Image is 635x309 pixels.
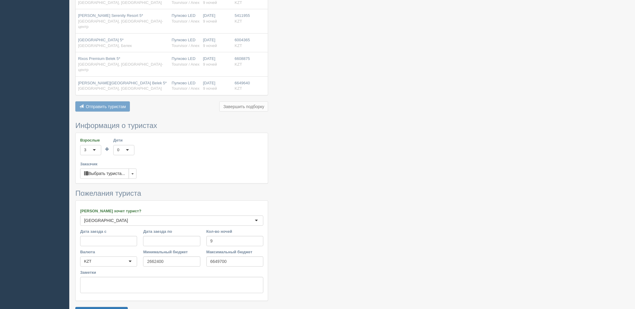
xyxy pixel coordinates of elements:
span: [PERSON_NAME][GEOGRAPHIC_DATA] Belek 5* [78,81,167,85]
label: Дети [113,138,134,143]
div: KZT [84,259,92,265]
input: 7-10 или 7,10,14 [206,236,263,246]
span: Пожелания туриста [75,189,141,198]
div: [DATE] [203,80,230,92]
span: KZT [235,19,242,23]
span: 6649640 [235,81,250,85]
span: [PERSON_NAME] Serenity Resort 5* [78,13,143,18]
div: Пулково LED [172,80,198,92]
label: Максимальный бюджет [206,249,263,255]
span: 9 ночей [203,19,217,23]
div: Пулково LED [172,37,198,48]
h3: Информация о туристах [75,122,268,130]
span: Tourvisor / Anex [172,62,200,67]
label: Дата заезда по [143,229,200,235]
span: 9 ночей [203,0,217,5]
span: [GEOGRAPHIC_DATA], [GEOGRAPHIC_DATA]-центр [78,19,163,29]
span: 9 ночей [203,43,217,48]
div: Пулково LED [172,13,198,24]
label: Кол-во ночей [206,229,263,235]
label: Заметки [80,270,263,276]
div: [GEOGRAPHIC_DATA] [84,218,128,224]
span: KZT [235,86,242,91]
label: Взрослые [80,138,101,143]
span: Tourvisor / Anex [172,43,200,48]
div: [DATE] [203,56,230,67]
label: Минимальный бюджет [143,249,200,255]
button: Выбрать туриста... [80,169,129,179]
div: 0 [117,147,119,153]
span: Rixos Premium Belek 5* [78,56,120,61]
div: [DATE] [203,13,230,24]
span: Отправить туристам [86,104,126,109]
label: Валюта [80,249,137,255]
span: 9 ночей [203,62,217,67]
div: [DATE] [203,37,230,48]
label: Дата заезда с [80,229,137,235]
span: Tourvisor / Anex [172,0,200,5]
span: 9 ночей [203,86,217,91]
span: [GEOGRAPHIC_DATA], [GEOGRAPHIC_DATA] [78,0,162,5]
span: Tourvisor / Anex [172,86,200,91]
span: [GEOGRAPHIC_DATA] 5* [78,38,124,42]
div: 3 [84,147,86,153]
span: 6004365 [235,38,250,42]
span: [GEOGRAPHIC_DATA], [GEOGRAPHIC_DATA]-центр [78,62,163,72]
span: Tourvisor / Anex [172,19,200,23]
span: KZT [235,43,242,48]
span: [GEOGRAPHIC_DATA], [GEOGRAPHIC_DATA] [78,86,162,91]
span: [GEOGRAPHIC_DATA], Белек [78,43,132,48]
span: 6608875 [235,56,250,61]
span: KZT [235,0,242,5]
span: 5411955 [235,13,250,18]
label: [PERSON_NAME] хочет турист? [80,208,263,214]
span: KZT [235,62,242,67]
label: Заказчик [80,161,263,167]
button: Отправить туристам [75,101,130,112]
div: Пулково LED [172,56,198,67]
button: Завершить подборку [219,101,268,112]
